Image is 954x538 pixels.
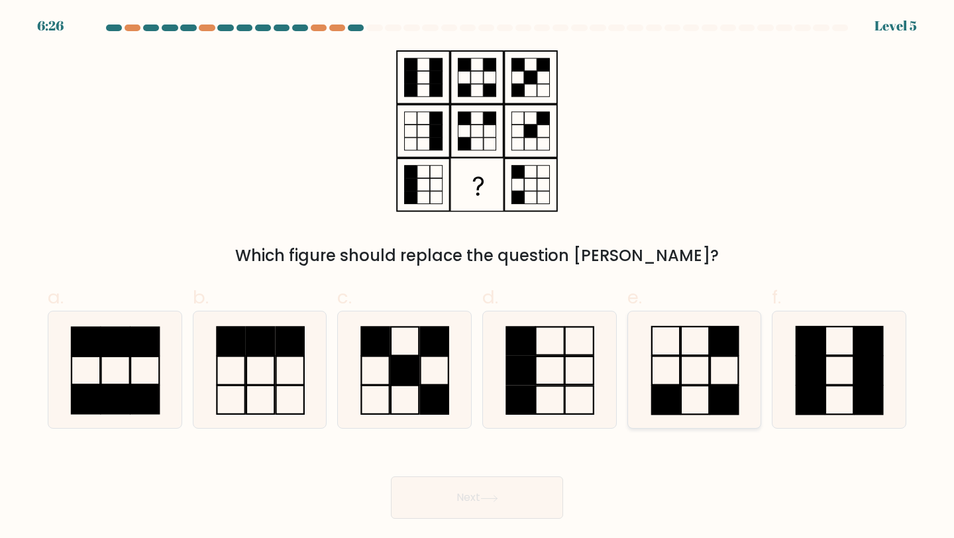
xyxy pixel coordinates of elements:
button: Next [391,476,563,519]
span: b. [193,284,209,310]
span: f. [772,284,781,310]
span: d. [482,284,498,310]
div: 6:26 [37,16,64,36]
div: Level 5 [874,16,917,36]
div: Which figure should replace the question [PERSON_NAME]? [56,244,898,268]
span: c. [337,284,352,310]
span: a. [48,284,64,310]
span: e. [627,284,642,310]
